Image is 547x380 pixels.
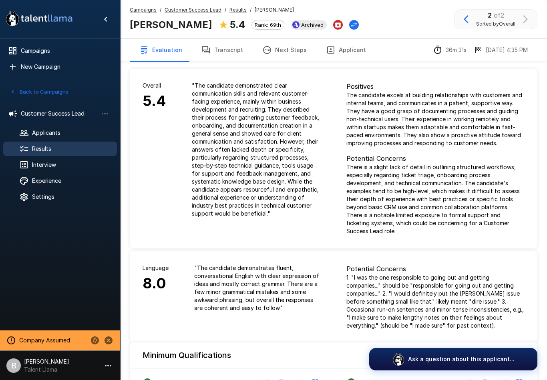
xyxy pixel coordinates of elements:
button: Evaluation [130,39,192,61]
span: / [160,6,161,14]
span: Archived [298,22,327,28]
button: Archive Applicant [333,20,343,30]
p: " The candidate demonstrates fluent, conversational English with clear expression of ideas and mo... [194,264,321,312]
p: Overall [143,82,166,90]
span: Sorted by Overall [476,20,515,28]
p: " The candidate demonstrated clear communication skills and relevant customer-facing experience, ... [192,82,321,218]
p: There is a slight lack of detail in outlining structured workflows, especially regarding ticket t... [346,163,525,235]
span: Rank: 69th [252,22,284,28]
button: Applicant [316,39,376,61]
p: The candidate excels at building relationships with customers and internal teams, and communicate... [346,91,525,147]
span: / [250,6,251,14]
p: Ask a question about this applicant... [408,355,515,363]
b: 5.4 [230,19,245,30]
p: [DATE] 4:35 PM [486,46,528,54]
p: Potential Concerns [346,154,525,163]
button: Transcript [192,39,253,61]
p: 1. "I was the one responsible to going out and getting companies..." should be "responsible for g... [346,274,525,330]
div: View profile in Ashby [291,20,327,30]
img: logo_glasses@2x.png [392,353,405,366]
b: [PERSON_NAME] [130,19,212,30]
span: [PERSON_NAME] [255,6,294,14]
p: 36m 31s [446,46,467,54]
div: The time between starting and completing the interview [433,45,467,55]
p: Language [143,264,169,272]
u: Campaigns [130,7,157,13]
u: Results [229,7,247,13]
span: / [225,6,226,14]
p: Potential Concerns [346,264,525,274]
h6: 8.0 [143,272,169,295]
u: Customer Success Lead [165,7,221,13]
span: of 2 [494,11,504,19]
b: 2 [488,11,492,19]
div: The date and time when the interview was completed [473,45,528,55]
p: Positives [346,82,525,91]
button: Next Steps [253,39,316,61]
h6: Minimum Qualifications [143,349,231,362]
h6: 5.4 [143,90,166,113]
button: Ask a question about this applicant... [369,348,537,370]
button: Change Stage [349,20,359,30]
img: ashbyhq_logo.jpeg [292,21,300,28]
